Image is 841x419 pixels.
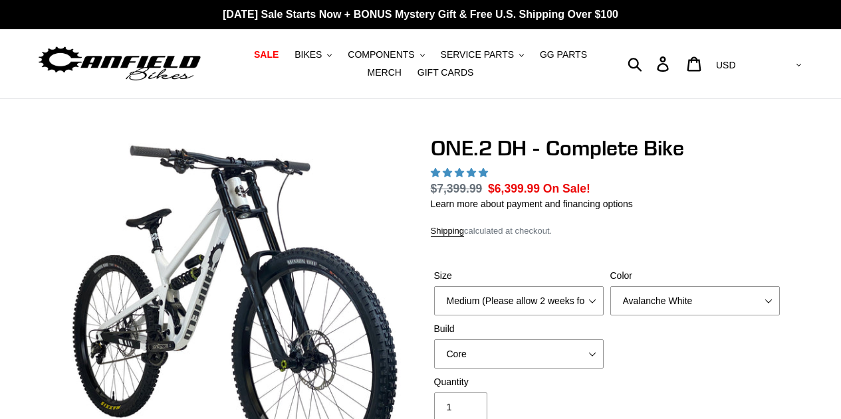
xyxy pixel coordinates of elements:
div: calculated at checkout. [431,224,783,238]
span: COMPONENTS [348,49,414,60]
span: $6,399.99 [488,182,540,195]
label: Build [434,322,604,336]
button: COMPONENTS [341,46,431,64]
s: $7,399.99 [431,182,483,195]
span: GG PARTS [540,49,587,60]
label: Color [610,269,780,283]
span: 5.00 stars [431,167,491,178]
img: Canfield Bikes [37,43,203,85]
label: Size [434,269,604,283]
span: SALE [254,49,279,60]
button: SERVICE PARTS [434,46,531,64]
span: On Sale! [543,180,590,197]
a: GG PARTS [533,46,594,64]
span: MERCH [368,67,402,78]
a: SALE [247,46,285,64]
label: Quantity [434,375,604,389]
span: SERVICE PARTS [441,49,514,60]
span: BIKES [295,49,322,60]
a: Shipping [431,226,465,237]
span: GIFT CARDS [418,67,474,78]
button: BIKES [288,46,338,64]
a: GIFT CARDS [411,64,481,82]
a: Learn more about payment and financing options [431,199,633,209]
a: MERCH [361,64,408,82]
h1: ONE.2 DH - Complete Bike [431,135,783,161]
